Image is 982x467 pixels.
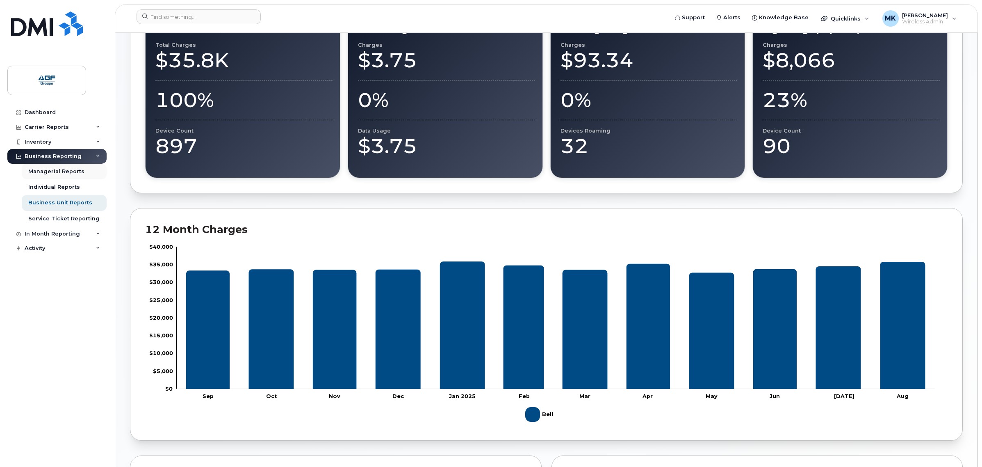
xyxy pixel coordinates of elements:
[358,134,535,158] div: $3.75
[902,18,948,25] span: Wireless Admin
[137,9,261,24] input: Find something...
[706,393,718,399] tspan: May
[149,279,173,285] tspan: $30,000
[759,14,809,22] span: Knowledge Base
[145,223,948,236] h2: 12 Month Charges
[525,404,555,425] g: Bell
[711,9,746,26] a: Alerts
[392,393,404,399] tspan: Dec
[831,15,861,22] span: Quicklinks
[560,48,738,73] div: $93.34
[358,88,535,112] div: 0%
[266,393,277,399] tspan: Oct
[885,14,896,23] span: MK
[203,393,214,399] tspan: Sep
[165,386,173,392] tspan: $0
[149,244,173,250] tspan: $40,000
[723,14,740,22] span: Alerts
[770,393,780,399] tspan: Jun
[560,128,738,134] div: Devices Roaming
[877,10,962,27] div: Mehdi Kaid
[149,261,173,268] tspan: $35,000
[329,393,341,399] tspan: Nov
[896,393,909,399] tspan: Aug
[763,42,940,48] div: Charges
[560,42,738,48] div: Charges
[149,244,935,425] g: Chart
[155,48,333,73] div: $35.8K
[153,368,173,374] tspan: $5,000
[643,393,653,399] tspan: Apr
[763,48,940,73] div: $8,066
[834,393,854,399] tspan: [DATE]
[155,88,333,112] div: 100%
[946,431,976,461] iframe: Messenger Launcher
[682,14,705,22] span: Support
[525,404,555,425] g: Legend
[186,261,925,389] g: Bell
[560,134,738,158] div: 32
[358,42,535,48] div: Charges
[155,42,333,48] div: Total Charges
[763,88,940,112] div: 23%
[560,88,738,112] div: 0%
[149,315,173,321] tspan: $20,000
[449,393,476,399] tspan: Jan 2025
[815,10,875,27] div: Quicklinks
[358,48,535,73] div: $3.75
[358,128,535,134] div: Data Usage
[763,134,940,158] div: 90
[669,9,711,26] a: Support
[149,332,173,339] tspan: $15,000
[155,128,333,134] div: Device Count
[902,12,948,18] span: [PERSON_NAME]
[763,128,940,134] div: Device Count
[155,134,333,158] div: 897
[746,9,814,26] a: Knowledge Base
[149,350,173,356] tspan: $10,000
[149,297,173,303] tspan: $25,000
[519,393,530,399] tspan: Feb
[580,393,591,399] tspan: Mar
